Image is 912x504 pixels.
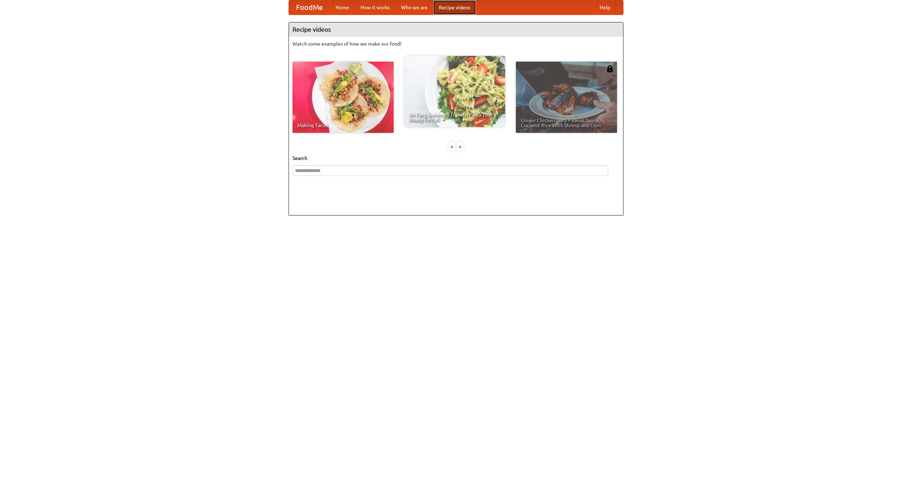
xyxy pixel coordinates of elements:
a: Making Tacos [292,62,394,133]
a: Recipe videos [433,0,476,15]
a: An Easy, Summery Tomato Pasta That's Ready for Fall [404,56,505,127]
div: » [457,142,463,151]
a: How it works [355,0,395,15]
a: FoodMe [289,0,330,15]
a: Home [330,0,355,15]
div: « [449,142,455,151]
span: Making Tacos [297,123,389,128]
p: Watch some examples of how we make our food! [292,40,620,47]
a: Help [594,0,616,15]
h4: Recipe videos [289,22,623,37]
a: Who we are [395,0,433,15]
img: 483408.png [606,65,613,72]
span: An Easy, Summery Tomato Pasta That's Ready for Fall [409,112,500,122]
h5: Search [292,155,620,162]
